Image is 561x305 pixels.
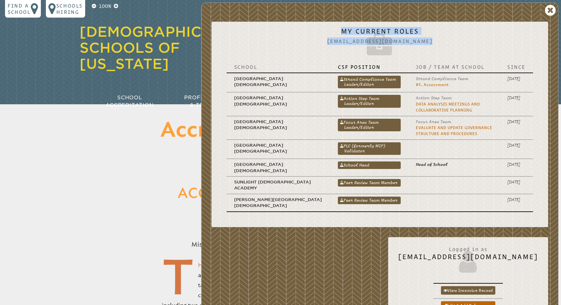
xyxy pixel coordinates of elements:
[416,161,492,167] p: Head of School
[398,243,538,274] h2: [EMAIL_ADDRESS][DOMAIN_NAME]
[234,76,323,88] p: [GEOGRAPHIC_DATA][DEMOGRAPHIC_DATA]
[338,197,400,204] a: Peer Review Team Member
[416,76,468,81] span: Strand Compliance Team
[234,95,323,107] p: [GEOGRAPHIC_DATA][DEMOGRAPHIC_DATA]
[8,3,31,15] p: Find a school
[234,64,323,70] p: School
[507,197,525,203] p: [DATE]
[416,64,492,70] p: Job / Team at School
[56,3,83,15] p: Schools Hiring
[80,24,258,72] a: [DEMOGRAPHIC_DATA] Schools of [US_STATE]
[234,142,323,155] p: [GEOGRAPHIC_DATA][DEMOGRAPHIC_DATA]
[234,161,323,174] p: [GEOGRAPHIC_DATA][DEMOGRAPHIC_DATA]
[338,64,400,70] p: CSF Position
[234,179,323,191] p: Sunlight [DEMOGRAPHIC_DATA] Academy
[184,95,276,108] span: Professional Development & Teacher Certification
[398,243,538,253] span: Logged in as
[178,187,383,201] span: Accreditation Strand #1
[507,179,525,185] p: [DATE]
[507,95,525,101] p: [DATE]
[507,76,525,82] p: [DATE]
[97,3,113,10] p: 100%
[234,197,323,209] p: [PERSON_NAME][GEOGRAPHIC_DATA][DEMOGRAPHIC_DATA]
[507,142,525,148] p: [DATE]
[507,161,525,167] p: [DATE]
[507,119,525,125] p: [DATE]
[234,119,323,131] p: [GEOGRAPHIC_DATA][DEMOGRAPHIC_DATA]
[416,102,480,112] a: Data Analysis Meetings and Collaborative Planning
[416,82,448,87] a: #5. Assessment
[222,27,538,59] h2: My Current Roles
[338,76,400,88] a: Strand Compliance Team Leader/Editor
[162,260,195,294] span: T
[149,237,413,252] p: Mission and vision statements; transformational worldview
[416,125,492,136] a: Evaluate and Update Governance Structure and Procedures
[441,286,495,295] a: View inservice record
[160,121,401,164] span: Accreditation Strands & Standards
[416,119,451,124] span: Focus Area Team
[338,119,400,131] a: Focus Area Team Leader/Editor
[338,161,400,169] a: School Head
[338,95,400,107] a: Action Step Team Leader/Editor
[416,95,452,100] span: Action Step Team
[507,64,525,70] p: Since
[106,95,153,108] span: School Accreditation
[338,179,400,187] a: Peer Review Team Member
[338,142,400,155] a: PLC (formerly MIP) Validator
